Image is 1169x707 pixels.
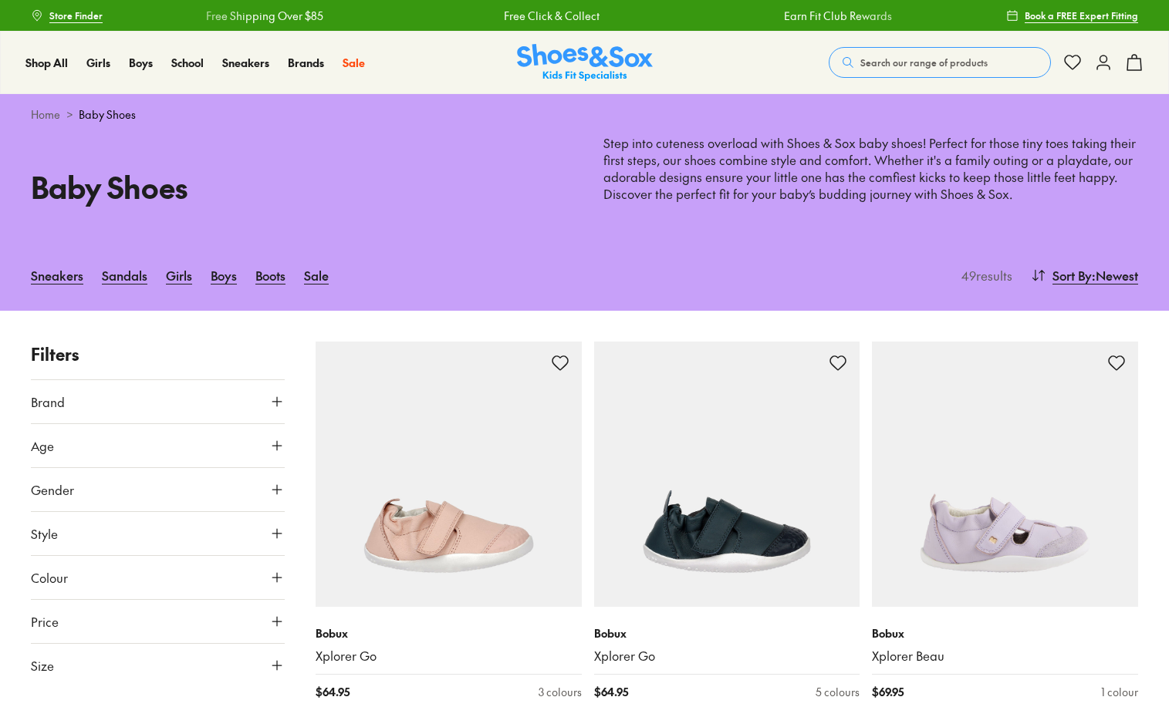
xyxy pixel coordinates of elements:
span: : Newest [1092,266,1138,284]
button: Age [31,424,285,467]
a: Sneakers [222,55,269,71]
span: Girls [86,55,110,70]
span: Style [31,524,58,543]
a: Shoes & Sox [517,44,653,82]
a: Xplorer Beau [872,648,1138,665]
p: Step into cuteness overload with Shoes & Sox baby shoes! Perfect for those tiny toes taking their... [603,135,1139,203]
p: Filters [31,342,285,367]
p: Bobux [316,625,582,641]
span: Search our range of products [860,56,988,69]
button: Style [31,512,285,555]
a: Home [31,106,60,123]
a: Sneakers [31,258,83,292]
a: Shop All [25,55,68,71]
a: Xplorer Go [594,648,860,665]
span: Sale [343,55,365,70]
button: Price [31,600,285,643]
div: 1 colour [1101,684,1138,700]
a: Store Finder [31,2,103,29]
h1: Baby Shoes [31,165,566,209]
a: Earn Fit Club Rewards [782,8,890,24]
span: Brand [31,392,65,411]
span: Colour [31,568,68,587]
button: Colour [31,556,285,599]
a: Boots [255,258,285,292]
span: Gender [31,480,74,499]
button: Size [31,644,285,687]
a: Sale [343,55,365,71]
a: Boys [211,258,237,292]
span: Store Finder [49,8,103,22]
a: Sandals [102,258,147,292]
a: Free Shipping Over $85 [204,8,321,24]
span: Book a FREE Expert Fitting [1025,8,1138,22]
span: Baby Shoes [79,106,136,123]
span: $ 64.95 [594,684,628,700]
a: Brands [288,55,324,71]
a: Xplorer Go [316,648,582,665]
span: $ 69.95 [872,684,904,700]
a: Sale [304,258,329,292]
span: Price [31,612,59,631]
a: Free Click & Collect [502,8,597,24]
span: School [171,55,204,70]
a: Girls [86,55,110,71]
button: Search our range of products [829,47,1051,78]
div: 5 colours [816,684,860,700]
a: School [171,55,204,71]
a: Girls [166,258,192,292]
span: Sneakers [222,55,269,70]
p: 49 results [955,266,1012,284]
a: Book a FREE Expert Fitting [1006,2,1138,29]
p: Bobux [872,625,1138,641]
button: Sort By:Newest [1031,258,1138,292]
span: Brands [288,55,324,70]
span: $ 64.95 [316,684,350,700]
p: Bobux [594,625,860,641]
button: Gender [31,468,285,511]
span: Size [31,656,54,675]
img: SNS_Logo_Responsive.svg [517,44,653,82]
span: Shop All [25,55,68,70]
div: > [31,106,1138,123]
span: Age [31,436,54,455]
span: Sort By [1052,266,1092,284]
div: 3 colours [539,684,582,700]
span: Boys [129,55,153,70]
button: Brand [31,380,285,423]
a: Boys [129,55,153,71]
